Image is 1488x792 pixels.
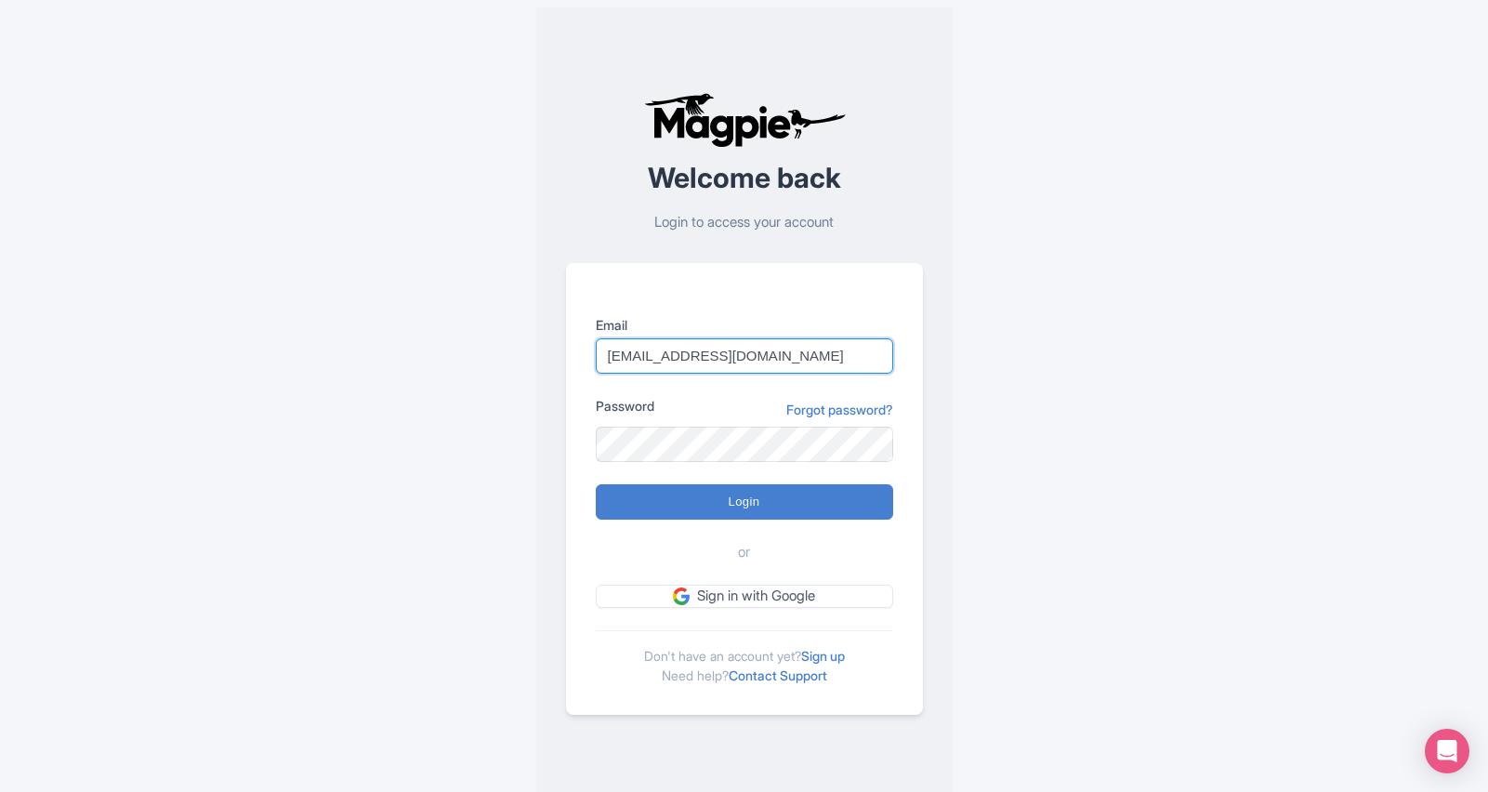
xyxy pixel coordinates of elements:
a: Forgot password? [786,400,893,419]
label: Password [596,396,654,416]
label: Email [596,315,893,335]
div: Don't have an account yet? Need help? [596,630,893,685]
h2: Welcome back [566,163,923,193]
img: logo-ab69f6fb50320c5b225c76a69d11143b.png [639,92,849,148]
div: Open Intercom Messenger [1425,729,1469,773]
span: or [738,542,750,563]
input: you@example.com [596,338,893,374]
a: Sign in with Google [596,585,893,608]
a: Sign up [801,648,845,664]
p: Login to access your account [566,212,923,233]
input: Login [596,484,893,520]
img: google.svg [673,587,690,604]
a: Contact Support [729,667,827,683]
